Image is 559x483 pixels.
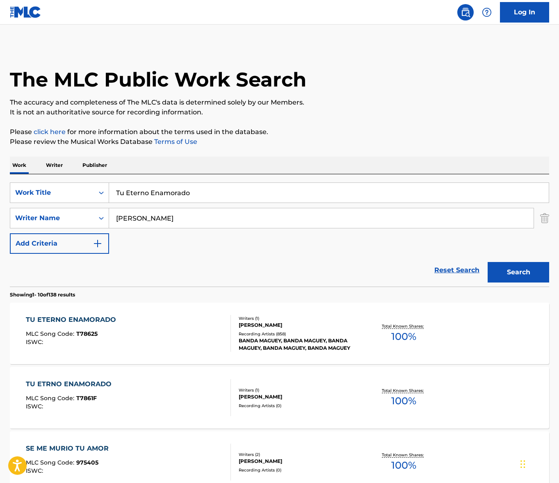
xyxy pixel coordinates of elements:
a: Log In [500,2,549,23]
a: click here [34,128,66,136]
img: MLC Logo [10,6,41,18]
div: Drag [520,452,525,476]
div: BANDA MAGUEY, BANDA MAGUEY, BANDA MAGUEY, BANDA MAGUEY, BANDA MAGUEY [239,337,359,352]
p: Work [10,157,29,174]
div: [PERSON_NAME] [239,321,359,329]
h1: The MLC Public Work Search [10,67,306,92]
span: MLC Song Code : [26,330,76,337]
span: ISWC : [26,403,45,410]
span: MLC Song Code : [26,394,76,402]
p: Please for more information about the terms used in the database. [10,127,549,137]
div: Writer Name [15,213,89,223]
span: 100 % [391,394,416,408]
a: Reset Search [430,261,484,279]
div: Help [479,4,495,21]
span: ISWC : [26,338,45,346]
p: Please review the Musical Works Database [10,137,549,147]
div: SE ME MURIO TU AMOR [26,444,113,453]
a: Public Search [457,4,474,21]
p: The accuracy and completeness of The MLC's data is determined solely by our Members. [10,98,549,107]
a: Terms of Use [153,138,197,146]
div: Recording Artists ( 0 ) [239,467,359,473]
div: Work Title [15,188,89,198]
div: Writers ( 1 ) [239,315,359,321]
img: 9d2ae6d4665cec9f34b9.svg [93,239,103,248]
div: TU ETRNO ENAMORADO [26,379,116,389]
div: Writers ( 1 ) [239,387,359,393]
div: Recording Artists ( 858 ) [239,331,359,337]
a: TU ETRNO ENAMORADOMLC Song Code:T7861FISWC:Writers (1)[PERSON_NAME]Recording Artists (0)Total Kno... [10,367,549,428]
div: [PERSON_NAME] [239,458,359,465]
p: Total Known Shares: [382,323,426,329]
span: 100 % [391,329,416,344]
span: T78625 [76,330,98,337]
div: TU ETERNO ENAMORADO [26,315,120,325]
img: Delete Criterion [540,208,549,228]
p: Total Known Shares: [382,452,426,458]
div: Recording Artists ( 0 ) [239,403,359,409]
span: MLC Song Code : [26,459,76,466]
iframe: Chat Widget [518,444,559,483]
p: Publisher [80,157,110,174]
img: help [482,7,492,17]
p: Writer [43,157,65,174]
span: 975405 [76,459,98,466]
button: Add Criteria [10,233,109,254]
span: T7861F [76,394,97,402]
button: Search [488,262,549,283]
span: 100 % [391,458,416,473]
div: Writers ( 2 ) [239,451,359,458]
p: Total Known Shares: [382,387,426,394]
form: Search Form [10,182,549,287]
span: ISWC : [26,467,45,474]
p: Showing 1 - 10 of 138 results [10,291,75,298]
div: [PERSON_NAME] [239,393,359,401]
p: It is not an authoritative source for recording information. [10,107,549,117]
img: search [461,7,470,17]
a: TU ETERNO ENAMORADOMLC Song Code:T78625ISWC:Writers (1)[PERSON_NAME]Recording Artists (858)BANDA ... [10,303,549,364]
